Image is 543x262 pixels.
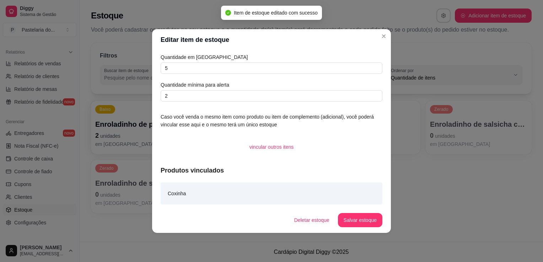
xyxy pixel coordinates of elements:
[234,10,318,16] span: Item de estoque editado com sucesso
[161,165,382,175] article: Produtos vinculados
[378,31,389,42] button: Close
[152,29,391,50] header: Editar item de estoque
[289,213,335,227] button: Deletar estoque
[161,53,382,61] article: Quantidade em [GEOGRAPHIC_DATA]
[161,81,382,89] article: Quantidade mínima para alerta
[225,10,231,16] span: check-circle
[161,113,382,129] article: Caso você venda o mesmo item como produto ou item de complemento (adicional), você poderá vincula...
[244,140,300,154] button: vincular outros itens
[338,213,382,227] button: Salvar estoque
[168,190,186,197] article: Coxinha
